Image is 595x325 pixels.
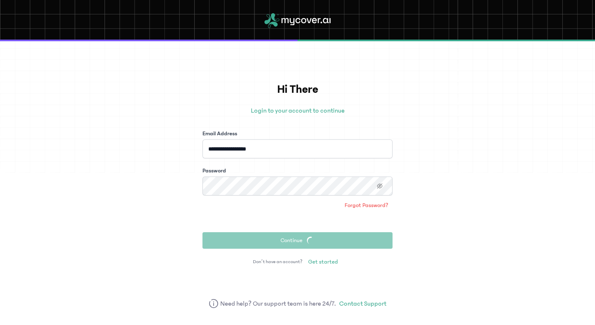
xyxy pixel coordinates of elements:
[202,130,237,138] label: Email Address
[340,199,393,212] a: Forgot Password?
[202,81,393,98] h1: Hi There
[253,259,302,265] span: Don’t have an account?
[202,106,393,115] p: Login to your account to continue
[308,258,338,266] span: Get started
[345,201,388,210] span: Forgot Password?
[281,236,302,245] span: Continue
[202,167,226,175] label: Password
[304,255,342,268] a: Get started
[339,299,386,309] a: Contact Support
[202,232,393,249] button: Continue
[220,299,336,309] span: Need help? Our support team is here 24/7.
